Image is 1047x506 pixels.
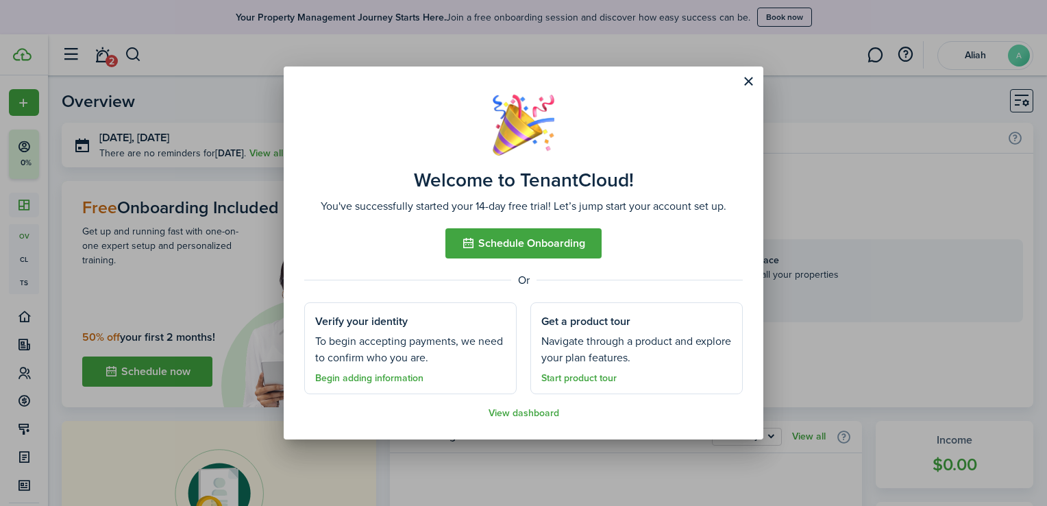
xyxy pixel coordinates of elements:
assembled-view-section-description: To begin accepting payments, we need to confirm who you are. [315,333,506,366]
a: Begin adding information [315,373,423,384]
button: Schedule Onboarding [445,228,602,258]
assembled-view-section-title: Verify your identity [315,313,408,330]
img: Well done! [493,94,554,156]
assembled-view-section-description: Navigate through a product and explore your plan features. [541,333,732,366]
assembled-view-section-title: Get a product tour [541,313,630,330]
assembled-view-separator: Or [304,272,743,289]
assembled-view-title: Welcome to TenantCloud! [414,169,634,191]
assembled-view-description: You've successfully started your 14-day free trial! Let’s jump start your account set up. [321,198,726,215]
button: Close modal [737,70,760,93]
a: View dashboard [489,408,559,419]
a: Start product tour [541,373,617,384]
